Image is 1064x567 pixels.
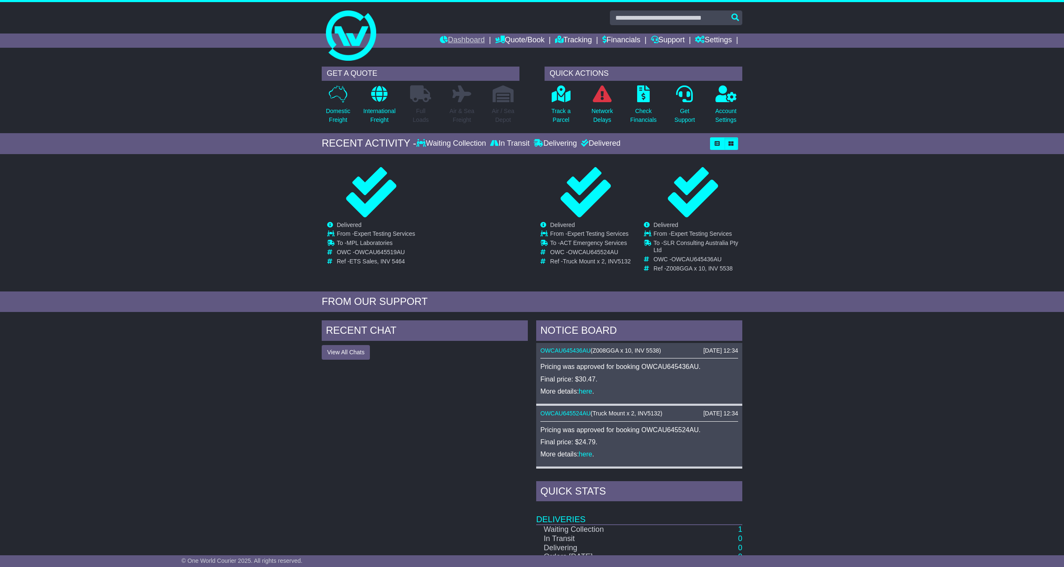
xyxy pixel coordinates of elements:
[461,230,522,237] span: Expert Testing Services
[550,230,630,240] td: From -
[630,107,657,124] p: Check Financials
[326,107,350,124] p: Domestic Freight
[363,107,395,124] p: International Freight
[349,258,405,265] span: ETS Sales, INV 5464
[325,85,351,129] a: DomesticFreight
[322,320,528,343] div: RECENT CHAT
[449,107,474,124] p: Air & Sea Freight
[536,525,666,534] td: Waiting Collection
[591,107,613,124] p: Network Delays
[337,249,415,258] td: OWC -
[540,410,738,417] div: ( )
[440,34,485,48] a: Dashboard
[354,230,415,237] span: Expert Testing Services
[593,410,661,417] span: Truck Mount x 2, INV5132
[579,139,620,148] div: Delivered
[602,34,640,48] a: Financials
[444,240,522,249] td: To -
[462,249,513,255] span: OWCAU645289GB
[540,347,591,354] a: OWCAU645436AU
[695,34,732,48] a: Settings
[651,34,685,48] a: Support
[591,85,613,129] a: NetworkDelays
[457,258,504,265] span: ETS PO00001592
[540,410,591,417] a: OWCAU645524AU
[567,230,628,237] span: Expert Testing Services
[738,534,742,543] a: 0
[540,450,738,458] p: More details: .
[444,222,469,228] span: Delivered
[555,34,592,48] a: Tracking
[551,107,571,124] p: Track a Parcel
[653,230,742,240] td: From -
[444,258,522,265] td: Ref -
[536,481,742,504] div: Quick Stats
[550,240,630,249] td: To -
[738,525,742,533] a: 1
[550,258,630,265] td: Ref -
[630,85,657,129] a: CheckFinancials
[363,85,396,129] a: InternationalFreight
[322,296,742,308] div: FROM OUR SUPPORT
[536,503,742,525] td: Deliveries
[410,107,431,124] p: Full Loads
[563,258,631,265] span: Truck Mount x 2, INV5132
[444,230,522,240] td: From -
[416,139,488,148] div: Waiting Collection
[579,388,592,395] a: here
[738,552,742,561] a: 0
[715,107,737,124] p: Account Settings
[492,107,514,124] p: Air / Sea Depot
[540,347,738,354] div: ( )
[545,67,742,81] div: QUICK ACTIONS
[488,139,532,148] div: In Transit
[593,347,659,354] span: Z008GGA x 10, INV 5538
[536,544,666,553] td: Delivering
[322,137,416,149] div: RECENT ACTIVITY -
[495,34,545,48] a: Quote/Book
[181,557,302,564] span: © One World Courier 2025. All rights reserved.
[536,534,666,544] td: In Transit
[337,230,415,240] td: From -
[738,544,742,552] a: 0
[703,347,738,354] div: [DATE] 12:34
[715,85,737,129] a: AccountSettings
[653,240,738,253] span: SLR Consulting Australia Pty Ltd
[560,240,627,246] span: ACT Emergency Services
[653,222,678,228] span: Delivered
[346,240,393,246] span: MPL Laboratories
[454,240,513,246] span: Pulsar Instrument PLC
[322,345,370,360] button: View All Chats
[653,240,742,256] td: To -
[551,85,571,129] a: Track aParcel
[671,256,722,263] span: OWCAU645436AU
[536,320,742,343] div: NOTICE BOARD
[653,256,742,265] td: OWC -
[671,230,732,237] span: Expert Testing Services
[666,265,733,272] span: Z008GGA x 10, INV 5538
[355,249,405,255] span: OWCAU645519AU
[337,258,415,265] td: Ref -
[540,375,738,383] p: Final price: $30.47.
[568,249,618,255] span: OWCAU645524AU
[540,387,738,395] p: More details: .
[674,107,695,124] p: Get Support
[653,265,742,272] td: Ref -
[337,240,415,249] td: To -
[540,363,738,371] p: Pricing was approved for booking OWCAU645436AU.
[703,410,738,417] div: [DATE] 12:34
[579,451,592,458] a: here
[540,426,738,434] p: Pricing was approved for booking OWCAU645524AU.
[540,438,738,446] p: Final price: $24.79.
[550,249,630,258] td: OWC -
[536,552,666,562] td: Orders [DATE]
[532,139,579,148] div: Delivering
[337,222,362,228] span: Delivered
[444,249,522,258] td: OWC -
[674,85,695,129] a: GetSupport
[550,222,575,228] span: Delivered
[322,67,519,81] div: GET A QUOTE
